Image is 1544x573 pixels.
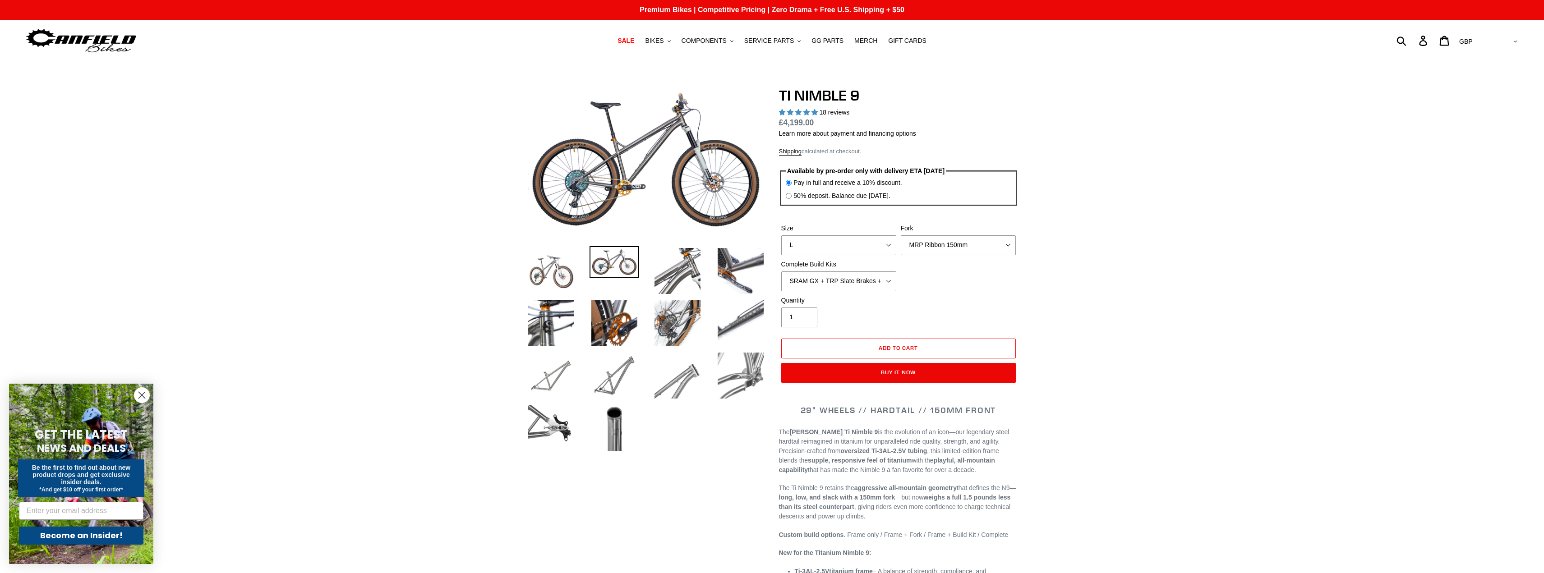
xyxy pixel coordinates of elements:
img: Load image into Gallery viewer, TI NIMBLE 9 [716,246,765,296]
h1: TI NIMBLE 9 [779,87,1018,104]
a: GG PARTS [807,35,848,47]
span: Be the first to find out about new product drops and get exclusive insider deals. [32,464,131,486]
img: Canfield Bikes [25,27,138,55]
img: Load image into Gallery viewer, TI NIMBLE 9 [653,351,702,400]
span: £4,199.00 [779,118,814,127]
span: GIFT CARDS [888,37,926,45]
legend: Available by pre-order only with delivery ETA [DATE] [786,166,946,176]
img: Load image into Gallery viewer, TI NIMBLE 9 [716,298,765,348]
span: SERVICE PARTS [744,37,794,45]
span: MERCH [854,37,877,45]
a: SALE [613,35,639,47]
button: Close dialog [134,387,150,403]
p: . Frame only / Frame + Fork / Frame + Build Kit / Complete [779,530,1018,540]
a: MERCH [850,35,882,47]
a: GIFT CARDS [884,35,931,47]
button: Add to cart [781,339,1016,358]
span: *And get $10 off your first order* [39,486,123,493]
img: Load image into Gallery viewer, TI NIMBLE 9 [526,351,576,400]
span: SALE [618,37,634,45]
strong: weighs a full 1.5 pounds less than its steel counterpart [779,494,1011,510]
span: 18 reviews [819,109,849,116]
img: Load image into Gallery viewer, TI NIMBLE 9 [653,298,702,348]
img: Load image into Gallery viewer, TI NIMBLE 9 [526,298,576,348]
strong: long, low, and slack with a 150mm fork [779,494,895,501]
p: The Ti Nimble 9 retains the that defines the N9— —but now , giving riders even more confidence to... [779,483,1018,521]
span: 29" WHEELS // HARDTAIL // 150MM FRONT [801,405,996,415]
strong: supple, responsive feel of titanium [808,457,912,464]
img: Load image into Gallery viewer, TI NIMBLE 9 [590,298,639,348]
span: NEWS AND DEALS [37,441,126,455]
img: Load image into Gallery viewer, TI NIMBLE 9 [590,246,639,278]
label: 50% deposit. Balance due [DATE]. [793,191,890,201]
strong: Custom build options [779,531,844,538]
span: BIKES [645,37,664,45]
span: COMPONENTS [682,37,727,45]
strong: New for the Titanium Nimble 9: [779,549,871,556]
strong: oversized Ti-3AL-2.5V tubing [840,447,927,454]
span: Add to cart [879,344,918,351]
label: Size [781,224,896,233]
button: Buy it now [781,363,1016,383]
strong: [PERSON_NAME] Ti Nimble 9 [790,428,878,435]
label: Pay in full and receive a 10% discount. [793,178,902,188]
span: GET THE LATEST [35,426,128,443]
button: BIKES [641,35,675,47]
span: 4.89 stars [779,109,820,116]
a: Shipping [779,148,802,156]
label: Fork [901,224,1016,233]
input: Search [1401,31,1424,50]
img: Load image into Gallery viewer, TI NIMBLE 9 [526,246,576,296]
strong: aggressive all-mountain geometry [854,484,957,491]
input: Enter your email address [19,502,143,520]
img: Load image into Gallery viewer, TI NIMBLE 9 [526,403,576,453]
img: Load image into Gallery viewer, TI NIMBLE 9 [590,403,639,453]
a: Learn more about payment and financing options [779,130,916,137]
div: calculated at checkout. [779,147,1018,156]
span: GG PARTS [811,37,843,45]
button: SERVICE PARTS [740,35,805,47]
p: The is the evolution of an icon—our legendary steel hardtail reimagined in titanium for unparalle... [779,427,1018,475]
img: Load image into Gallery viewer, TI NIMBLE 9 [716,351,765,400]
label: Complete Build Kits [781,260,896,269]
img: Load image into Gallery viewer, TI NIMBLE 9 [653,246,702,296]
button: Become an Insider! [19,527,143,545]
img: Load image into Gallery viewer, TI NIMBLE 9 [590,351,639,400]
button: COMPONENTS [677,35,738,47]
label: Quantity [781,296,896,305]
